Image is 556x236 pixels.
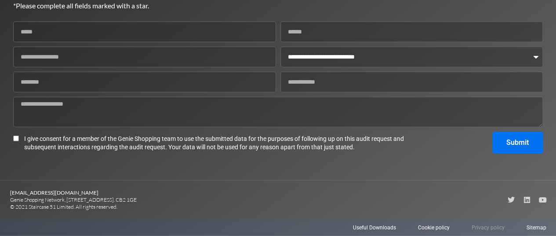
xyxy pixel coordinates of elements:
[13,0,367,11] p: *Please complete all fields marked with a star.
[492,132,543,154] button: Submit
[472,224,505,232] a: Privacy policy
[10,189,278,210] p: Genie Shopping Network, [STREET_ADDRESS]. CB2 1GE © 2021 Staircase 51 Limited. All rights reserved.
[353,224,396,232] a: Useful Downloads
[24,135,436,151] span: I give consent for a member of the Genie Shopping team to use the submitted data for the purposes...
[506,139,529,146] span: Submit
[418,224,450,232] a: Cookie policy
[10,189,98,196] b: [EMAIL_ADDRESS][DOMAIN_NAME]
[527,224,546,232] a: Sitemap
